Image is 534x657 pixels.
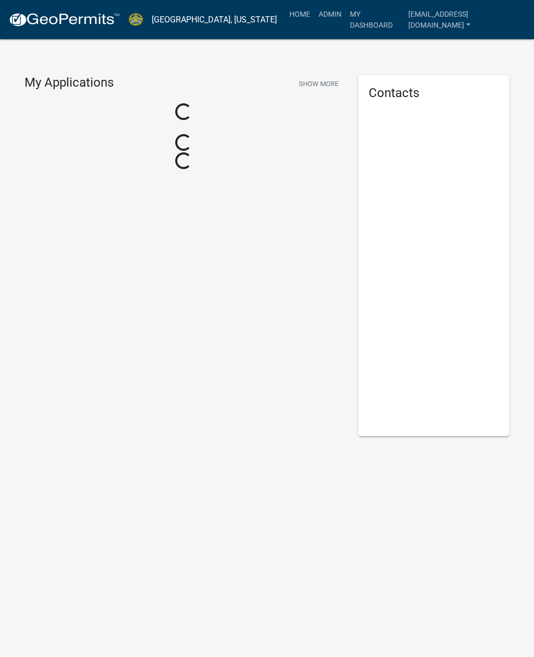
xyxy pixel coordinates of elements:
h4: My Applications [25,75,114,91]
button: Show More [295,75,343,92]
h5: Contacts [369,86,499,101]
a: Home [285,4,314,24]
a: [GEOGRAPHIC_DATA], [US_STATE] [152,11,277,29]
a: Admin [314,4,346,24]
a: [EMAIL_ADDRESS][DOMAIN_NAME] [404,4,526,35]
img: Jasper County, South Carolina [128,13,143,27]
a: My Dashboard [346,4,405,35]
